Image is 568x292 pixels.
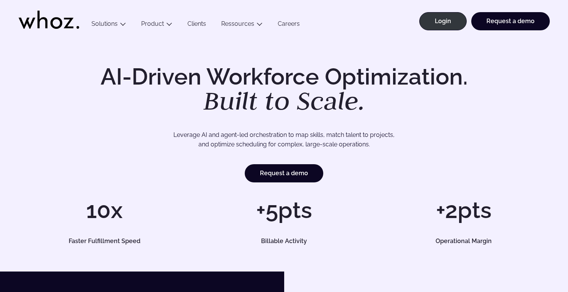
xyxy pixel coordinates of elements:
[270,20,307,30] a: Careers
[419,12,467,30] a: Login
[198,199,370,221] h1: +5pts
[90,65,478,114] h1: AI-Driven Workforce Optimization.
[180,20,214,30] a: Clients
[214,20,270,30] button: Ressources
[471,12,550,30] a: Request a demo
[378,199,549,221] h1: +2pts
[207,238,362,244] h5: Billable Activity
[141,20,164,27] a: Product
[134,20,180,30] button: Product
[245,164,323,182] a: Request a demo
[203,84,365,117] em: Built to Scale.
[221,20,254,27] a: Ressources
[27,238,182,244] h5: Faster Fulfillment Speed
[19,199,190,221] h1: 10x
[386,238,541,244] h5: Operational Margin
[84,20,134,30] button: Solutions
[45,130,523,149] p: Leverage AI and agent-led orchestration to map skills, match talent to projects, and optimize sch...
[518,242,557,281] iframe: Chatbot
